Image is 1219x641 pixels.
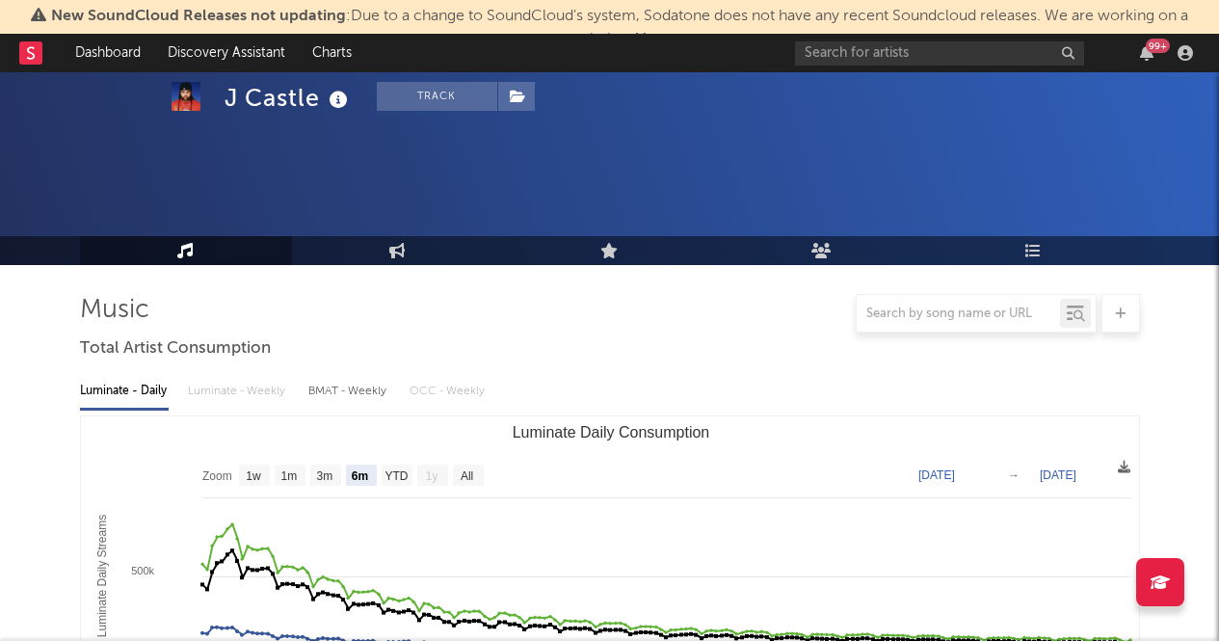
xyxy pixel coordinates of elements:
[512,424,709,441] text: Luminate Daily Consumption
[299,34,365,72] a: Charts
[316,469,332,483] text: 3m
[51,9,346,24] span: New SoundCloud Releases not updating
[246,469,261,483] text: 1w
[1040,468,1076,482] text: [DATE]
[308,375,390,408] div: BMAT - Weekly
[384,469,408,483] text: YTD
[460,469,472,483] text: All
[351,469,367,483] text: 6m
[1140,45,1153,61] button: 99+
[131,565,154,576] text: 500k
[280,469,297,483] text: 1m
[857,307,1060,322] input: Search by song name or URL
[51,9,1188,47] span: : Due to a change to SoundCloud's system, Sodatone does not have any recent Soundcloud releases. ...
[795,41,1084,66] input: Search for artists
[154,34,299,72] a: Discovery Assistant
[1146,39,1170,53] div: 99 +
[94,515,108,637] text: Luminate Daily Streams
[425,469,437,483] text: 1y
[918,468,955,482] text: [DATE]
[377,82,497,111] button: Track
[635,32,647,47] span: Dismiss
[1008,468,1020,482] text: →
[202,469,232,483] text: Zoom
[80,375,169,408] div: Luminate - Daily
[62,34,154,72] a: Dashboard
[225,82,353,114] div: J Castle
[80,337,271,361] span: Total Artist Consumption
